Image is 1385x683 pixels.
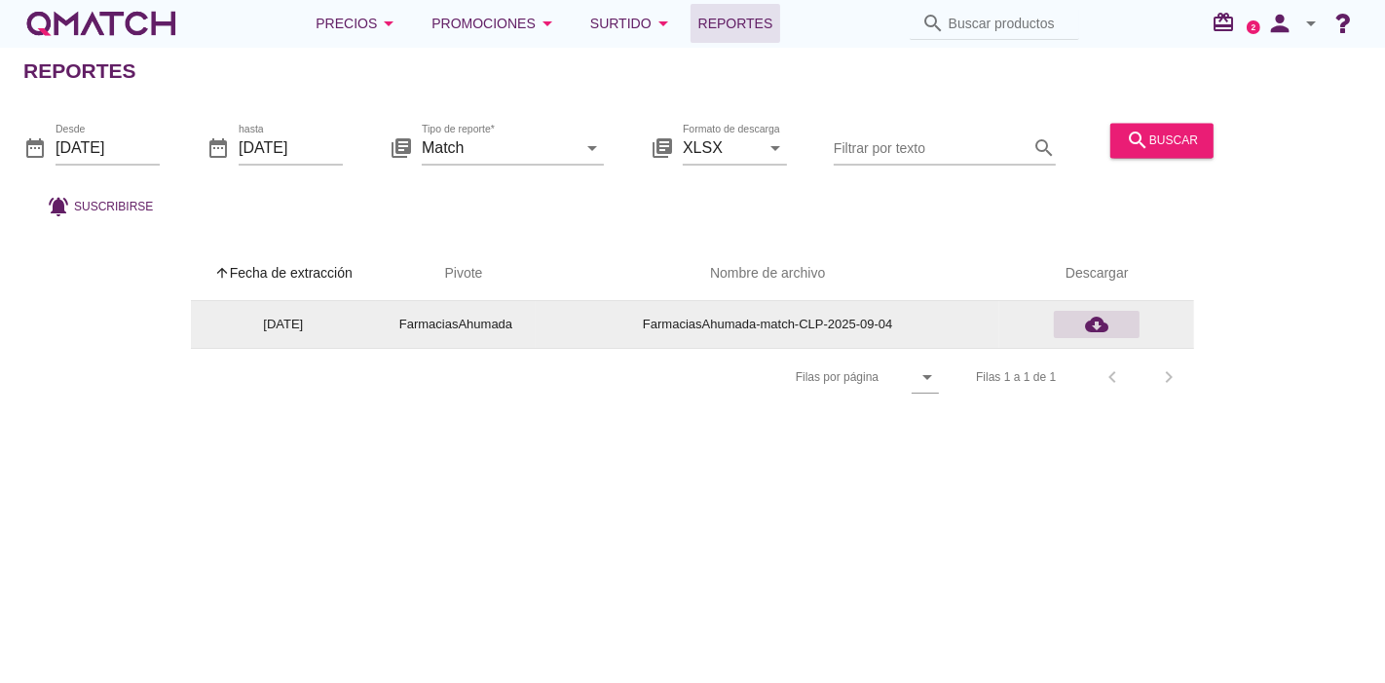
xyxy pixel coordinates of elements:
[691,4,781,43] a: Reportes
[431,12,559,35] div: Promociones
[23,56,136,87] h2: Reportes
[191,247,376,301] th: Fecha de extracción: Sorted ascending. Activate to sort descending.
[1260,10,1299,37] i: person
[416,4,575,43] button: Promociones
[31,189,168,224] button: Suscribirse
[422,133,577,164] input: Tipo de reporte*
[601,349,939,405] div: Filas por página
[834,133,1029,164] input: Filtrar por texto
[23,136,47,160] i: date_range
[1252,22,1256,31] text: 2
[74,198,153,215] span: Suscribirse
[1085,313,1108,336] i: cloud_download
[536,12,559,35] i: arrow_drop_down
[1212,11,1243,34] i: redeem
[1032,136,1056,160] i: search
[390,136,413,160] i: library_books
[316,12,400,35] div: Precios
[23,4,179,43] a: white-qmatch-logo
[47,195,74,218] i: notifications_active
[949,8,1067,39] input: Buscar productos
[976,368,1056,386] div: Filas 1 a 1 de 1
[214,265,230,281] i: arrow_upward
[1110,123,1214,158] button: buscar
[575,4,691,43] button: Surtido
[191,301,376,348] td: [DATE]
[239,133,343,164] input: hasta
[999,247,1194,301] th: Descargar: Not sorted.
[652,12,675,35] i: arrow_drop_down
[590,12,675,35] div: Surtido
[651,136,674,160] i: library_books
[1299,12,1323,35] i: arrow_drop_down
[376,301,536,348] td: FarmaciasAhumada
[698,12,773,35] span: Reportes
[683,133,760,164] input: Formato de descarga
[300,4,416,43] button: Precios
[580,136,604,160] i: arrow_drop_down
[376,247,536,301] th: Pivote: Not sorted. Activate to sort ascending.
[1126,129,1198,152] div: buscar
[377,12,400,35] i: arrow_drop_down
[921,12,945,35] i: search
[764,136,787,160] i: arrow_drop_down
[1126,129,1149,152] i: search
[56,133,160,164] input: Desde
[536,247,999,301] th: Nombre de archivo: Not sorted.
[206,136,230,160] i: date_range
[536,301,999,348] td: FarmaciasAhumada-match-CLP-2025-09-04
[916,365,939,389] i: arrow_drop_down
[1247,20,1260,34] a: 2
